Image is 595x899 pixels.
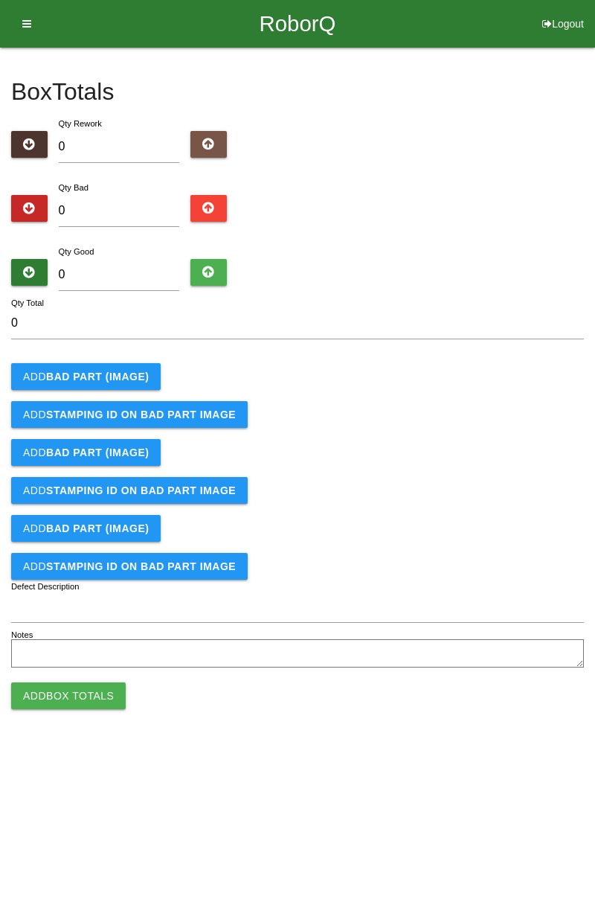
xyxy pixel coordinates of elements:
button: AddBAD PART (IMAGE) [11,439,161,466]
b: BAD PART (IMAGE) [46,371,149,383]
button: AddBAD PART (IMAGE) [11,363,161,390]
b: STAMPING ID on BAD PART Image [46,560,236,572]
b: BAD PART (IMAGE) [46,522,149,534]
button: AddSTAMPING ID on BAD PART Image [11,477,248,504]
button: AddBAD PART (IMAGE) [11,515,161,542]
label: Defect Description [11,580,80,593]
b: STAMPING ID on BAD PART Image [46,409,236,420]
button: AddSTAMPING ID on BAD PART Image [11,553,248,580]
label: Qty Rework [59,119,102,128]
label: Qty Bad [59,183,89,192]
label: Qty Good [59,247,94,256]
button: AddBox Totals [11,682,126,709]
label: Notes [11,629,33,642]
b: BAD PART (IMAGE) [46,447,149,458]
button: AddSTAMPING ID on BAD PART Image [11,401,248,428]
label: Qty Total [11,297,44,310]
b: STAMPING ID on BAD PART Image [46,484,236,496]
h4: Box Totals [11,79,584,105]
